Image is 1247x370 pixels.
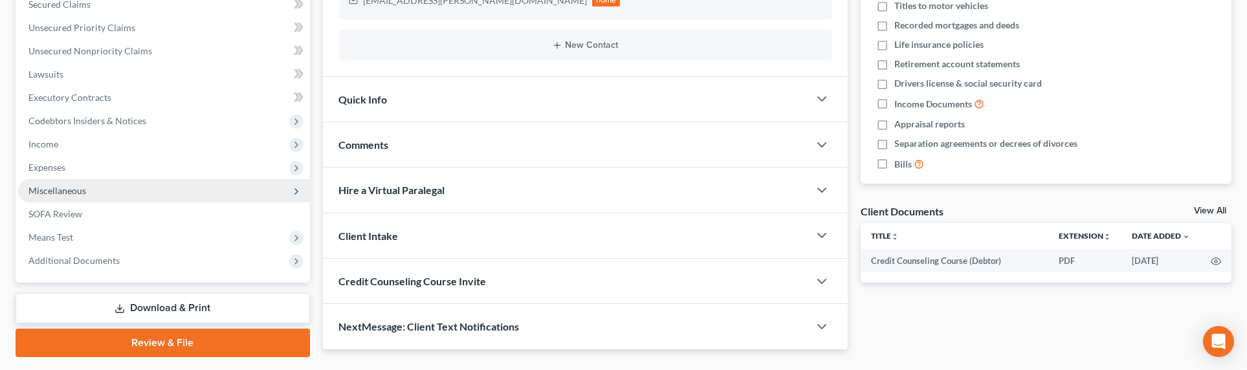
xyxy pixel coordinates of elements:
[894,58,1020,71] span: Retirement account statements
[894,38,984,51] span: Life insurance policies
[28,185,86,196] span: Miscellaneous
[1194,206,1226,215] a: View All
[28,92,111,103] span: Executory Contracts
[894,77,1042,90] span: Drivers license & social security card
[338,184,445,196] span: Hire a Virtual Paralegal
[1059,231,1111,241] a: Extensionunfold_more
[1121,249,1200,272] td: [DATE]
[338,275,486,287] span: Credit Counseling Course Invite
[861,204,944,218] div: Client Documents
[894,118,965,131] span: Appraisal reports
[891,233,899,241] i: unfold_more
[28,45,152,56] span: Unsecured Nonpriority Claims
[28,232,73,243] span: Means Test
[18,86,310,109] a: Executory Contracts
[18,16,310,39] a: Unsecured Priority Claims
[894,19,1019,32] span: Recorded mortgages and deeds
[1182,233,1190,241] i: expand_more
[349,40,822,50] button: New Contact
[1048,249,1121,272] td: PDF
[28,162,65,173] span: Expenses
[28,69,63,80] span: Lawsuits
[18,202,310,226] a: SOFA Review
[1103,233,1111,241] i: unfold_more
[28,208,82,219] span: SOFA Review
[894,137,1077,150] span: Separation agreements or decrees of divorces
[1203,326,1234,357] div: Open Intercom Messenger
[18,63,310,86] a: Lawsuits
[28,255,120,266] span: Additional Documents
[894,98,972,111] span: Income Documents
[1132,231,1190,241] a: Date Added expand_more
[338,93,387,105] span: Quick Info
[338,320,519,332] span: NextMessage: Client Text Notifications
[18,39,310,63] a: Unsecured Nonpriority Claims
[28,115,146,126] span: Codebtors Insiders & Notices
[871,231,899,241] a: Titleunfold_more
[28,22,135,33] span: Unsecured Priority Claims
[16,293,310,323] a: Download & Print
[861,249,1048,272] td: Credit Counseling Course (Debtor)
[894,158,912,171] span: Bills
[16,329,310,357] a: Review & File
[28,138,58,149] span: Income
[338,230,398,242] span: Client Intake
[338,138,388,151] span: Comments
